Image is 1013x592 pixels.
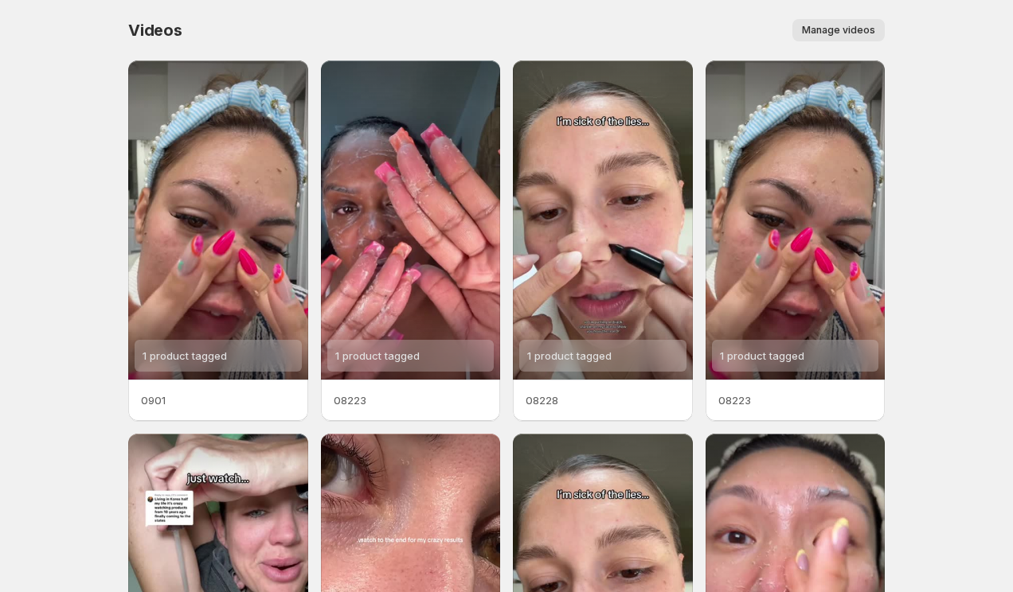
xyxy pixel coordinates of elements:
[718,392,873,408] p: 08223
[792,19,885,41] button: Manage videos
[143,349,227,362] span: 1 product tagged
[720,349,804,362] span: 1 product tagged
[334,392,488,408] p: 08223
[335,349,420,362] span: 1 product tagged
[128,21,182,40] span: Videos
[527,349,612,362] span: 1 product tagged
[802,24,875,37] span: Manage videos
[141,392,295,408] p: 0901
[526,392,680,408] p: 08228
